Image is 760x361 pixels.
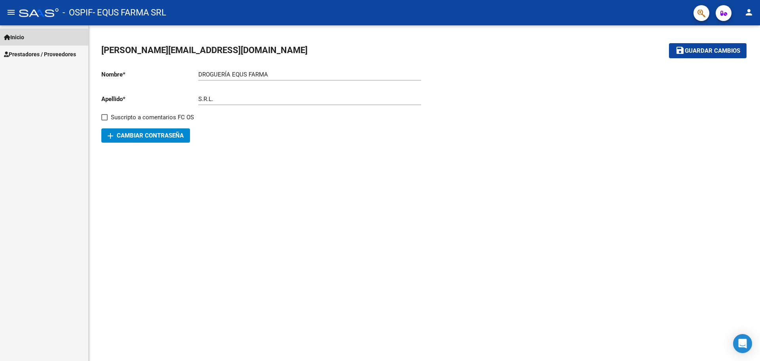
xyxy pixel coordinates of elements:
[106,131,115,141] mat-icon: add
[108,132,184,139] span: Cambiar Contraseña
[685,48,740,55] span: Guardar cambios
[101,128,190,143] button: Cambiar Contraseña
[4,50,76,59] span: Prestadores / Proveedores
[93,4,166,21] span: - EQUS FARMA SRL
[101,45,308,55] span: [PERSON_NAME][EMAIL_ADDRESS][DOMAIN_NAME]
[101,95,198,103] p: Apellido
[669,43,747,58] button: Guardar cambios
[111,113,194,122] span: Suscripto a comentarios FC OS
[101,70,198,79] p: Nombre
[733,334,752,353] div: Open Intercom Messenger
[63,4,93,21] span: - OSPIF
[744,8,754,17] mat-icon: person
[4,33,24,42] span: Inicio
[6,8,16,17] mat-icon: menu
[675,46,685,55] mat-icon: save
